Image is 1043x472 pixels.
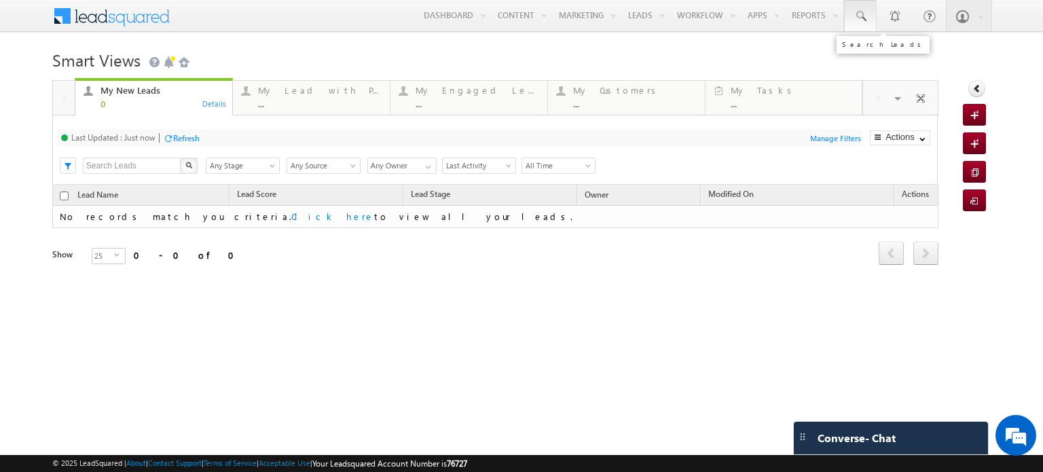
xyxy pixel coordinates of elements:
[870,130,930,145] button: Actions
[367,158,437,174] input: Type to Search
[287,157,361,174] div: Lead Source Filter
[287,158,361,174] a: Any Source
[442,158,516,174] a: Last Activity
[879,242,904,265] span: prev
[204,458,257,467] a: Terms of Service
[731,98,854,109] div: ...
[585,189,608,200] span: Owner
[114,252,125,258] span: select
[52,49,141,71] span: Smart Views
[60,192,69,200] input: Check all records
[173,133,200,143] div: Refresh
[185,162,192,168] img: Search
[416,85,539,96] div: My Engaged Lead
[573,98,697,109] div: ...
[411,189,450,199] span: Lead Stage
[259,458,310,467] a: Acceptable Use
[100,98,224,109] div: 0
[416,98,539,109] div: ...
[842,40,924,48] div: Search Leads
[206,160,275,172] span: Any Stage
[206,157,280,174] div: Lead Stage Filter
[230,187,283,204] a: Lead Score
[818,432,896,444] span: Converse - Chat
[232,81,390,115] a: My Lead with Pending Tasks...
[390,81,548,115] a: My Engaged Lead...
[258,98,382,109] div: ...
[367,157,435,174] div: Owner Filter
[895,187,936,204] span: Actions
[52,249,81,261] div: Show
[75,78,233,116] a: My New Leads0Details
[913,243,938,265] a: next
[126,458,146,467] a: About
[237,189,276,199] span: Lead Score
[52,206,938,228] td: No records match you criteria. to view all your leads.
[447,458,467,469] span: 76727
[71,132,155,143] div: Last Updated : Just now
[879,243,904,265] a: prev
[71,187,125,205] a: Lead Name
[913,242,938,265] span: next
[258,85,382,96] div: My Lead with Pending Tasks
[100,85,224,96] div: My New Leads
[547,81,706,115] a: My Customers...
[52,457,467,470] span: © 2025 LeadSquared | | | | |
[206,158,280,174] a: Any Stage
[312,458,467,469] span: Your Leadsquared Account Number is
[731,85,854,96] div: My Tasks
[810,132,871,145] div: Manage Filters
[443,160,511,172] span: Last Activity
[701,187,761,204] a: Modified On
[134,247,242,263] div: 0 - 0 of 0
[810,132,861,143] a: Manage Filters
[291,211,374,222] a: Click here
[705,81,862,115] a: My Tasks...
[521,158,596,174] a: All Time
[797,431,808,442] img: carter-drag
[418,158,435,172] a: Show All Items
[92,249,114,264] span: 25
[522,160,591,172] span: All Time
[148,458,202,467] a: Contact Support
[404,187,457,204] a: Lead Stage
[810,134,861,143] span: Manage Filters
[287,160,356,172] span: Any Source
[708,189,754,199] span: Modified On
[202,97,227,109] div: Details
[573,85,697,96] div: My Customers
[83,158,181,174] input: Search Leads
